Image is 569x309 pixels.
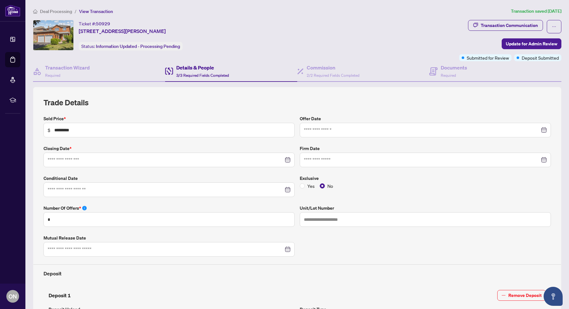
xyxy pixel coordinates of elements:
[176,64,229,71] h4: Details & People
[40,9,72,14] span: Deal Processing
[300,145,551,152] label: Firm Date
[300,175,551,182] label: Exclusive
[96,43,180,49] span: Information Updated - Processing Pending
[44,234,295,241] label: Mutual Release Date
[82,206,87,210] span: info-circle
[75,8,77,15] li: /
[501,293,506,298] span: minus
[44,115,295,122] label: Sold Price
[45,73,60,78] span: Required
[307,73,359,78] span: 2/2 Required Fields Completed
[96,21,110,27] span: 50929
[481,20,538,30] div: Transaction Communication
[441,73,456,78] span: Required
[300,205,551,212] label: Unit/Lot Number
[497,290,546,301] button: Remove Deposit
[467,54,509,61] span: Submitted for Review
[33,9,37,14] span: home
[44,97,551,108] h2: Trade Details
[468,20,543,31] button: Transaction Communication
[176,73,229,78] span: 3/3 Required Fields Completed
[33,20,73,50] img: IMG-E12367789_1.jpg
[441,64,467,71] h4: Documents
[305,182,317,189] span: Yes
[5,5,20,16] img: logo
[44,205,295,212] label: Number of offers
[522,54,559,61] span: Deposit Submitted
[552,24,556,29] span: ellipsis
[325,182,336,189] span: No
[49,292,71,299] h4: Deposit 1
[502,38,561,49] button: Update for Admin Review
[79,20,110,27] div: Ticket #:
[300,115,551,122] label: Offer Date
[44,145,295,152] label: Closing Date
[9,292,17,301] span: ON
[506,39,557,49] span: Update for Admin Review
[48,127,50,134] span: $
[544,287,563,306] button: Open asap
[79,42,183,50] div: Status:
[307,64,359,71] h4: Commission
[44,270,551,277] h4: Deposit
[511,8,561,15] article: Transaction saved [DATE]
[45,64,90,71] h4: Transaction Wizard
[508,290,542,300] span: Remove Deposit
[79,27,166,35] span: [STREET_ADDRESS][PERSON_NAME]
[79,9,113,14] span: View Transaction
[44,175,295,182] label: Conditional Date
